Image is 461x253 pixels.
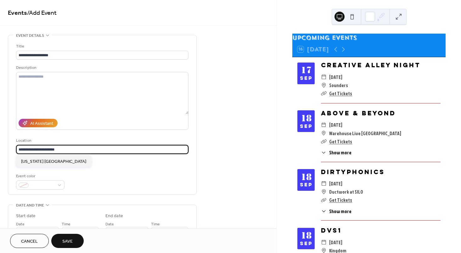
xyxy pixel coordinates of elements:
[329,121,342,129] span: [DATE]
[329,138,352,145] a: Get Tickets
[321,179,327,188] div: ​
[321,208,351,215] button: ​Show more
[329,73,342,81] span: [DATE]
[301,66,312,75] div: 17
[16,32,44,39] span: Event details
[321,137,327,146] div: ​
[321,109,396,117] a: Above & Beyond
[321,238,327,246] div: ​
[321,196,327,204] div: ​
[321,226,342,234] a: DVS1
[8,7,27,19] a: Events
[329,90,352,97] a: Get Tickets
[21,158,86,165] span: [US_STATE] [GEOGRAPHIC_DATA]
[329,196,352,203] a: Get Tickets
[301,231,312,240] div: 18
[329,81,348,89] span: Sounders
[16,43,187,50] div: Title
[51,234,84,248] button: Save
[321,73,327,81] div: ​
[321,149,351,156] button: ​Show more
[62,221,70,228] span: Time
[329,188,363,196] span: Ductwork at SILO
[105,221,114,228] span: Date
[16,213,36,219] div: Start date
[30,120,53,127] div: AI Assistant
[16,137,187,144] div: Location
[321,61,420,69] a: Creative Alley Night
[292,34,446,42] div: Upcoming events
[329,238,342,246] span: [DATE]
[321,168,385,176] a: Dirtyphonics
[329,129,401,137] span: Warehouse Live [GEOGRAPHIC_DATA]
[16,202,44,209] span: Date and time
[329,179,342,188] span: [DATE]
[105,213,123,219] div: End date
[300,124,312,129] div: Sep
[300,183,312,187] div: Sep
[329,208,351,215] span: Show more
[300,241,312,246] div: Sep
[27,7,57,19] span: / Add Event
[301,114,312,123] div: 18
[301,173,312,182] div: 18
[321,208,327,215] div: ​
[19,119,58,127] button: AI Assistant
[321,188,327,196] div: ​
[321,121,327,129] div: ​
[321,129,327,137] div: ​
[16,221,25,228] span: Date
[16,173,63,179] div: Event color
[321,89,327,97] div: ​
[21,238,38,245] span: Cancel
[151,221,160,228] span: Time
[329,149,351,156] span: Show more
[300,76,312,80] div: Sep
[321,81,327,89] div: ​
[321,149,327,156] div: ​
[62,238,73,245] span: Save
[16,64,187,71] div: Description
[10,234,49,248] button: Cancel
